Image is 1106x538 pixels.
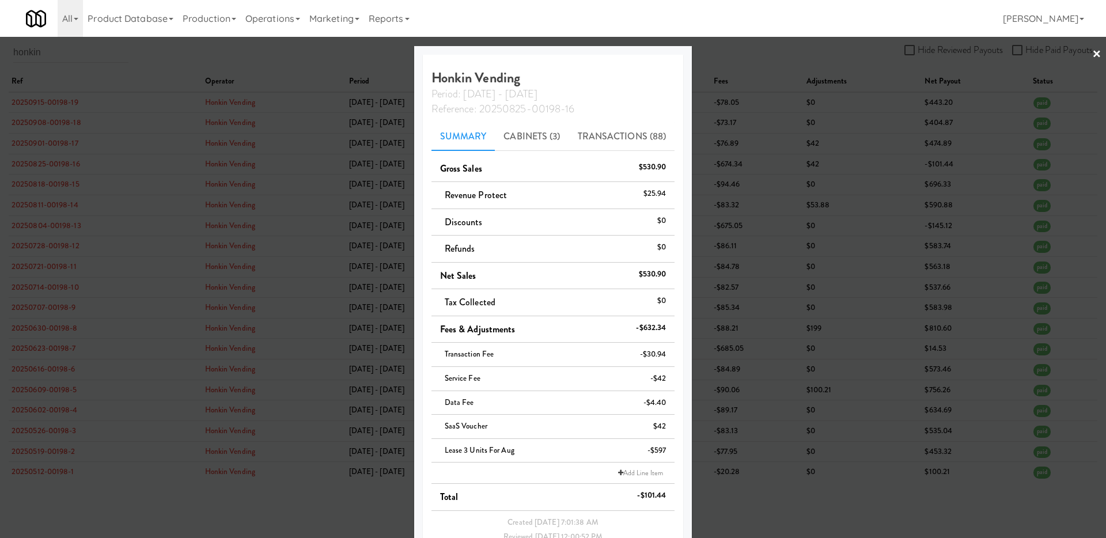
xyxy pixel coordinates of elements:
div: $530.90 [639,160,666,175]
span: Refunds [445,242,475,255]
span: Service Fee [445,373,480,384]
a: Transactions (88) [569,122,675,151]
span: Reference: 20250825-00198-16 [431,101,575,116]
a: × [1092,37,1101,73]
span: SaaS Voucher [445,420,487,431]
div: -$42 [650,372,666,386]
span: Fees & Adjustments [440,323,516,336]
a: Summary [431,122,495,151]
div: -$4.40 [643,396,666,410]
div: -$632.34 [636,321,666,335]
div: $42 [653,419,666,434]
span: Total [440,490,459,503]
li: Service Fee-$42 [431,367,675,391]
a: Add Line Item [615,467,666,479]
div: $0 [657,294,666,308]
span: Period: [DATE] - [DATE] [431,86,537,101]
div: -$101.44 [637,488,666,503]
li: SaaS Voucher$42 [431,415,675,439]
h4: Honkin Vending [431,70,675,116]
span: Tax Collected [445,295,495,309]
div: Created [DATE] 7:01:38 AM [440,516,666,530]
li: Lease 3 units for Aug-$597 [431,439,675,463]
span: Data Fee [445,397,474,408]
div: $25.94 [643,187,666,201]
div: -$30.94 [640,347,666,362]
li: Data Fee-$4.40 [431,391,675,415]
div: $0 [657,240,666,255]
div: -$597 [647,444,666,458]
span: Transaction Fee [445,348,494,359]
div: $530.90 [639,267,666,282]
span: Discounts [445,215,483,229]
span: Lease 3 units for Aug [445,445,514,456]
img: Micromart [26,9,46,29]
span: Gross Sales [440,162,482,175]
span: Net Sales [440,269,476,282]
a: Cabinets (3) [495,122,569,151]
div: $0 [657,214,666,228]
span: Revenue Protect [445,188,507,202]
li: Transaction Fee-$30.94 [431,343,675,367]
